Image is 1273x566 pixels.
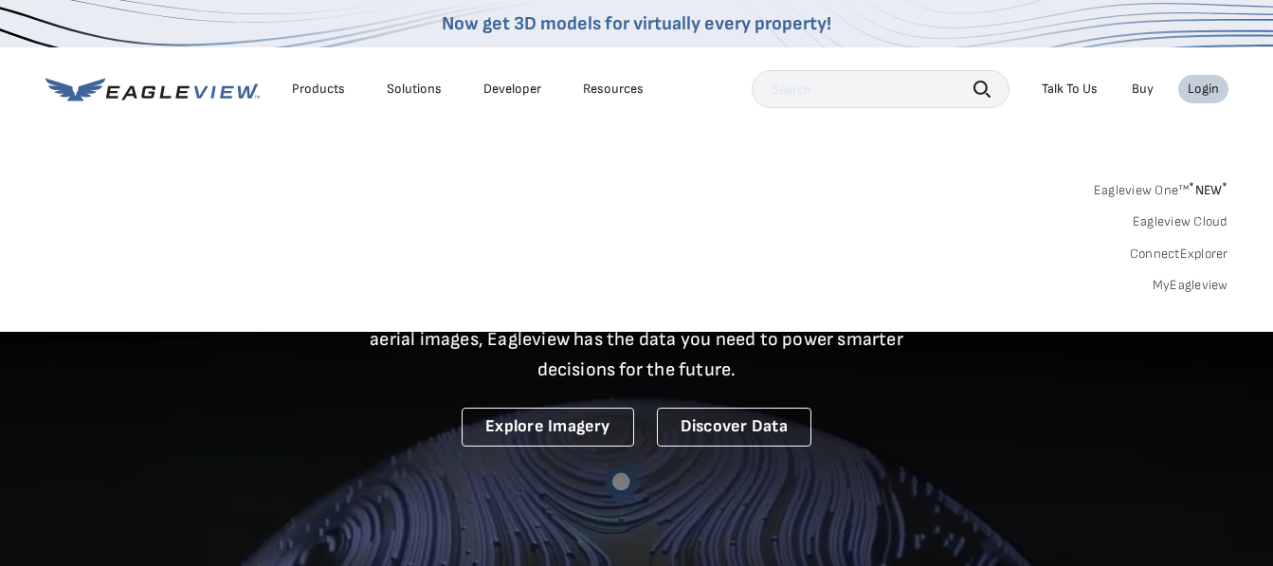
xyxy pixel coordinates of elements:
a: Buy [1132,81,1154,98]
span: NEW [1189,182,1228,198]
a: Developer [483,81,541,98]
a: Eagleview One™*NEW* [1094,176,1228,198]
div: Resources [583,81,644,98]
div: Talk To Us [1042,81,1098,98]
a: Explore Imagery [462,408,634,447]
div: Login [1188,81,1219,98]
div: Products [292,81,345,98]
a: ConnectExplorer [1130,246,1228,263]
div: Solutions [387,81,442,98]
p: A new era starts here. Built on more than 3.5 billion high-resolution aerial images, Eagleview ha... [347,294,927,385]
a: Now get 3D models for virtually every property! [442,12,831,35]
a: MyEagleview [1153,277,1228,294]
a: Eagleview Cloud [1133,213,1228,230]
input: Search [752,70,1009,108]
a: Discover Data [657,408,811,447]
